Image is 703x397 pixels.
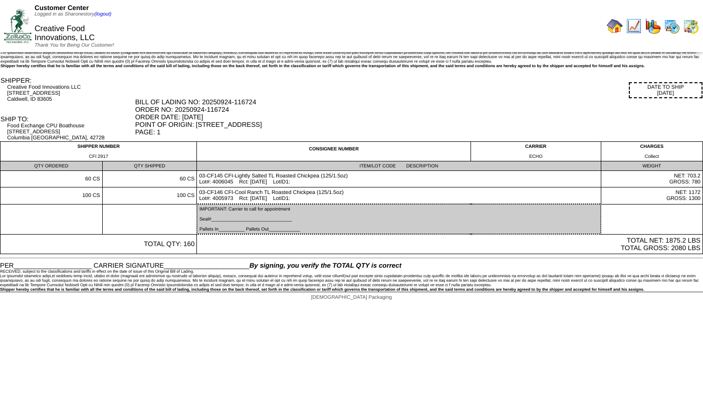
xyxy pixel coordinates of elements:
[102,161,197,171] td: QTY SHIPPED
[135,98,702,136] div: BILL OF LADING NO: 20250924-116724 ORDER NO: 20250924-116724 ORDER DATE: [DATE] POINT OF ORIGIN: ...
[629,82,702,98] div: DATE TO SHIP [DATE]
[1,115,134,123] div: SHIP TO:
[197,204,601,234] td: IMPORTANT: Carrier to call for appointment Seal#_______________________________ Pallets In_______...
[35,12,111,17] span: Logged in as Sharonestory
[645,18,661,34] img: graph.gif
[601,187,702,205] td: NET: 1172 GROSS: 1300
[664,18,680,34] img: calendarprod.gif
[197,142,471,161] td: CONSIGNEE NUMBER
[197,187,601,205] td: 03-CF146 CFI-Cool Ranch TL Roasted Chickpea (125/1.5oz) Lot#: 4005973 Rct: [DATE] LotID1:
[250,262,401,269] span: By signing, you verify the TOTAL QTY is correct
[311,295,392,300] span: [DEMOGRAPHIC_DATA] Packaging
[35,43,114,48] span: Thank You for Being Our Customer!
[1,161,103,171] td: QTY ORDERED
[1,171,103,187] td: 60 CS
[35,25,95,42] span: Creative Food Innovations, LLC
[471,142,601,161] td: CARRIER
[603,154,700,159] div: Collect
[473,154,599,159] div: ECHO
[4,9,32,43] img: ZoRoCo_Logo(Green%26Foil)%20jpg.webp
[607,18,623,34] img: home.gif
[1,234,197,254] td: TOTAL QTY: 160
[102,171,197,187] td: 60 CS
[3,154,194,159] div: CFI 2917
[1,187,103,205] td: 100 CS
[7,84,134,102] div: Creative Food Innovations LLC [STREET_ADDRESS] Caldwell, ID 83605
[601,161,702,171] td: WEIGHT
[1,77,134,84] div: SHIPPER:
[35,4,89,12] span: Customer Center
[197,171,601,187] td: 03-CF145 CFI-Lightly Salted TL Roasted Chickpea (125/1.5oz) Lot#: 4006045 Rct: [DATE] LotID1:
[102,187,197,205] td: 100 CS
[7,123,134,141] div: Food Exchange CPU Boathouse [STREET_ADDRESS] Columbia [GEOGRAPHIC_DATA], 42728
[601,171,702,187] td: NET: 703.2 GROSS: 780
[626,18,642,34] img: line_graph.gif
[1,64,702,68] div: Shipper hereby certifies that he is familiar with all the terms and conditions of the said bill o...
[95,12,112,17] a: (logout)
[1,142,197,161] td: SHIPPER NUMBER
[683,18,699,34] img: calendarinout.gif
[197,234,703,254] td: TOTAL NET: 1875.2 LBS TOTAL GROSS: 2080 LBS
[197,161,601,171] td: ITEM/LOT CODE DESCRIPTION
[601,142,702,161] td: CHARGES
